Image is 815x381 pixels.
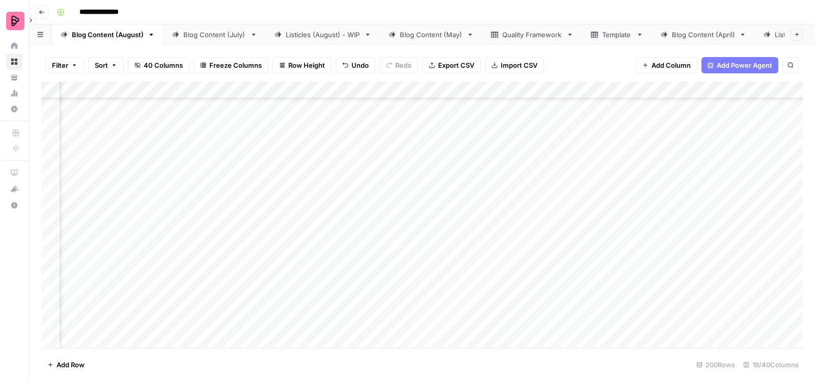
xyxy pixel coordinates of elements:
button: Import CSV [485,57,544,73]
span: Freeze Columns [209,60,262,70]
button: Freeze Columns [194,57,268,73]
div: Blog Content (April) [672,30,735,40]
div: Template [602,30,632,40]
a: Your Data [6,69,22,86]
span: Row Height [288,60,325,70]
div: 19/40 Columns [739,357,803,373]
span: Add Power Agent [717,60,772,70]
button: Undo [336,57,375,73]
div: Listicles [775,30,801,40]
a: Browse [6,53,22,70]
span: Add Row [57,360,85,370]
div: What's new? [7,181,22,197]
a: AirOps Academy [6,165,22,181]
a: Blog Content (August) [52,24,164,45]
span: Sort [95,60,108,70]
div: Blog Content (August) [72,30,144,40]
span: 40 Columns [144,60,183,70]
a: Usage [6,85,22,101]
div: Quality Framework [502,30,562,40]
a: Home [6,38,22,54]
button: 40 Columns [128,57,189,73]
div: 200 Rows [692,357,739,373]
span: Add Column [651,60,691,70]
button: Add Power Agent [701,57,778,73]
button: Export CSV [422,57,481,73]
span: Redo [395,60,412,70]
a: Listicles (August) - WIP [266,24,380,45]
a: Blog Content (July) [164,24,266,45]
span: Import CSV [501,60,537,70]
a: Blog Content (April) [652,24,755,45]
div: Blog Content (July) [183,30,246,40]
button: Add Row [41,357,91,373]
button: Help + Support [6,197,22,213]
button: What's new? [6,181,22,197]
button: Add Column [636,57,697,73]
button: Row Height [273,57,332,73]
a: Quality Framework [482,24,582,45]
span: Filter [52,60,68,70]
div: Blog Content (May) [400,30,463,40]
span: Export CSV [438,60,474,70]
div: Listicles (August) - WIP [286,30,360,40]
button: Workspace: Preply [6,8,22,34]
button: Sort [88,57,124,73]
span: Undo [351,60,369,70]
button: Filter [45,57,84,73]
img: Preply Logo [6,12,24,30]
a: Blog Content (May) [380,24,482,45]
a: Settings [6,101,22,117]
button: Redo [379,57,418,73]
a: Template [582,24,652,45]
